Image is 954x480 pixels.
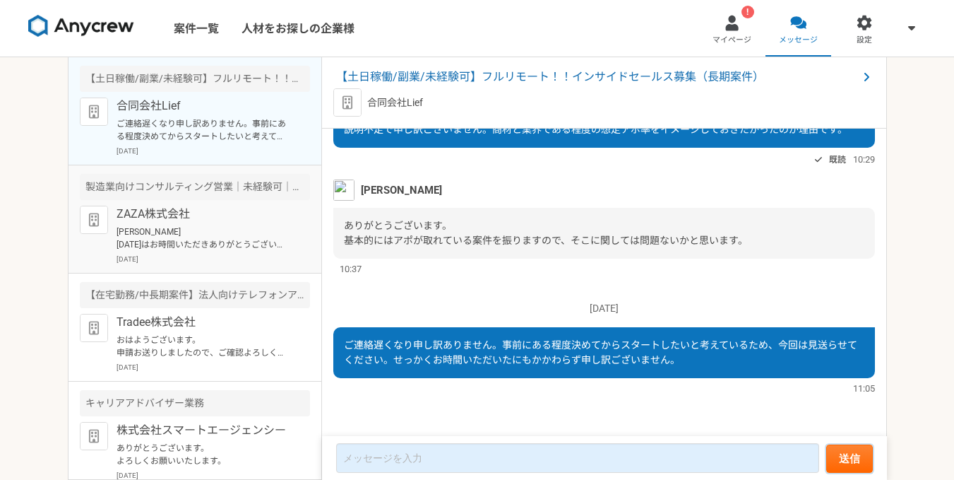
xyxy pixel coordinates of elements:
[779,35,818,46] span: メッセージ
[80,282,310,308] div: 【在宅勤務/中長期案件】法人向けテレフォンアポインター募集
[117,422,291,439] p: 株式会社スマートエージェンシー
[80,314,108,342] img: default_org_logo-42cde973f59100197ec2c8e796e4974ac8490bb5b08a0eb061ff975e4574aa76.png
[117,334,291,359] p: おはようございます。 申請お送りしましたので、ご確認よろしくお願いします。
[80,206,108,234] img: default_org_logo-42cde973f59100197ec2c8e796e4974ac8490bb5b08a0eb061ff975e4574aa76.png
[336,69,858,86] span: 【土日稼働/副業/未経験可】フルリモート！！インサイドセールス募集（長期案件）
[117,442,291,467] p: ありがとうございます。 よろしくお願いいたします。
[117,226,291,251] p: [PERSON_NAME] [DATE]はお時間いただきありがとうございました。またご縁がありましたらよろしくお願いします。 [PERSON_NAME]
[117,98,291,115] p: 合同会社Lief
[344,124,847,135] span: 説明不足で申し訳ございません。商材と業界である程度の想定アポ率をイメージしておきたかったのが理由です。
[333,180,354,201] img: unnamed.png
[361,182,442,198] span: [PERSON_NAME]
[80,66,310,92] div: 【土日稼働/副業/未経験可】フルリモート！！インサイドセールス募集（長期案件）
[853,382,875,395] span: 11:05
[340,262,362,276] span: 10:37
[117,117,291,143] p: ご連絡遅くなり申し訳ありません。事前にある程度決めてからスタートしたいと考えているため、今回は見送らせてください。せっかくお時間いただいたにもかかわらず申し訳ございません。
[117,146,310,156] p: [DATE]
[28,15,134,37] img: 8DqYSo04kwAAAAASUVORK5CYII=
[857,35,872,46] span: 設定
[117,314,291,331] p: Tradee株式会社
[80,98,108,126] img: default_org_logo-42cde973f59100197ec2c8e796e4974ac8490bb5b08a0eb061ff975e4574aa76.png
[344,339,857,365] span: ご連絡遅くなり申し訳ありません。事前にある程度決めてからスタートしたいと考えているため、今回は見送らせてください。せっかくお時間いただいたにもかかわらず申し訳ございません。
[344,220,748,246] span: ありがとうございます。 基本的にはアポが取れている案件を振りますので、そこに関しては問題ないかと思います。
[712,35,751,46] span: マイページ
[741,6,754,18] div: !
[829,151,846,168] span: 既読
[80,390,310,416] div: キャリアアドバイザー業務
[117,206,291,223] p: ZAZA株式会社
[117,254,310,264] p: [DATE]
[80,174,310,200] div: 製造業向けコンサルティング営業｜未経験可｜法人営業としてキャリアアップしたい方
[853,153,875,166] span: 10:29
[333,301,875,316] p: [DATE]
[826,445,873,473] button: 送信
[117,362,310,373] p: [DATE]
[333,88,362,117] img: default_org_logo-42cde973f59100197ec2c8e796e4974ac8490bb5b08a0eb061ff975e4574aa76.png
[367,95,423,110] p: 合同会社Lief
[80,422,108,450] img: default_org_logo-42cde973f59100197ec2c8e796e4974ac8490bb5b08a0eb061ff975e4574aa76.png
